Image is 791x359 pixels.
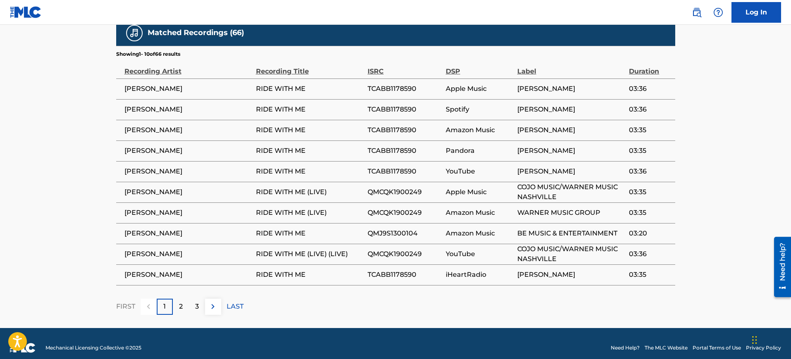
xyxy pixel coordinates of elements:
span: WARNER MUSIC GROUP [517,208,625,218]
span: [PERSON_NAME] [124,228,252,238]
span: [PERSON_NAME] [124,84,252,94]
span: [PERSON_NAME] [124,105,252,114]
span: TCABB1178590 [368,105,442,114]
span: QMJ9S1300104 [368,228,442,238]
span: [PERSON_NAME] [517,166,625,176]
span: Amazon Music [446,228,513,238]
span: 03:35 [629,146,671,156]
span: [PERSON_NAME] [124,249,252,259]
span: COJO MUSIC/WARNER MUSIC NASHVILLE [517,182,625,202]
span: QMCQK1900249 [368,249,442,259]
span: TCABB1178590 [368,146,442,156]
span: Amazon Music [446,208,513,218]
span: YouTube [446,166,513,176]
span: [PERSON_NAME] [517,105,625,114]
span: 03:35 [629,125,671,135]
a: The MLC Website [645,344,688,352]
span: [PERSON_NAME] [124,187,252,197]
img: search [692,7,702,17]
span: RIDE WITH ME [256,146,363,156]
span: [PERSON_NAME] [124,146,252,156]
iframe: Chat Widget [750,319,791,359]
span: 03:36 [629,166,671,176]
span: Pandora [446,146,513,156]
span: QMCQK1900249 [368,208,442,218]
div: Recording Title [256,58,363,76]
a: Need Help? [611,344,640,352]
span: 03:35 [629,187,671,197]
span: [PERSON_NAME] [124,125,252,135]
span: COJO MUSIC/WARNER MUSIC NASHVILLE [517,244,625,264]
span: Amazon Music [446,125,513,135]
iframe: Resource Center [768,234,791,300]
span: RIDE WITH ME [256,125,363,135]
img: logo [10,343,36,353]
span: 03:35 [629,208,671,218]
div: Recording Artist [124,58,252,76]
span: [PERSON_NAME] [517,146,625,156]
span: RIDE WITH ME [256,84,363,94]
span: TCABB1178590 [368,166,442,176]
span: BE MUSIC & ENTERTAINMENT [517,228,625,238]
span: iHeartRadio [446,270,513,280]
span: RIDE WITH ME [256,105,363,114]
span: [PERSON_NAME] [517,270,625,280]
span: QMCQK1900249 [368,187,442,197]
img: right [208,302,218,311]
span: TCABB1178590 [368,270,442,280]
span: Apple Music [446,187,513,197]
span: TCABB1178590 [368,84,442,94]
a: Portal Terms of Use [693,344,741,352]
img: MLC Logo [10,6,42,18]
a: Log In [731,2,781,23]
span: Spotify [446,105,513,114]
div: Label [517,58,625,76]
span: Apple Music [446,84,513,94]
p: LAST [227,302,244,311]
h5: Matched Recordings (66) [148,28,244,38]
p: FIRST [116,302,135,311]
img: Matched Recordings [129,28,139,38]
span: RIDE WITH ME (LIVE) [256,187,363,197]
span: 03:36 [629,84,671,94]
div: ISRC [368,58,442,76]
a: Privacy Policy [746,344,781,352]
a: Public Search [688,4,705,21]
span: 03:20 [629,228,671,238]
span: [PERSON_NAME] [517,125,625,135]
p: 1 [163,302,166,311]
div: Drag [752,328,757,352]
p: 2 [179,302,183,311]
span: RIDE WITH ME (LIVE) (LIVE) [256,249,363,259]
span: [PERSON_NAME] [517,84,625,94]
span: 03:35 [629,270,671,280]
span: RIDE WITH ME [256,166,363,176]
span: [PERSON_NAME] [124,270,252,280]
p: Showing 1 - 10 of 66 results [116,50,180,58]
img: help [713,7,723,17]
span: YouTube [446,249,513,259]
span: RIDE WITH ME [256,228,363,238]
span: [PERSON_NAME] [124,208,252,218]
span: 03:36 [629,105,671,114]
span: Mechanical Licensing Collective © 2025 [45,344,141,352]
div: Help [710,4,726,21]
span: RIDE WITH ME (LIVE) [256,208,363,218]
div: Duration [629,58,671,76]
div: DSP [446,58,513,76]
span: 03:36 [629,249,671,259]
span: [PERSON_NAME] [124,166,252,176]
p: 3 [195,302,199,311]
span: TCABB1178590 [368,125,442,135]
span: RIDE WITH ME [256,270,363,280]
